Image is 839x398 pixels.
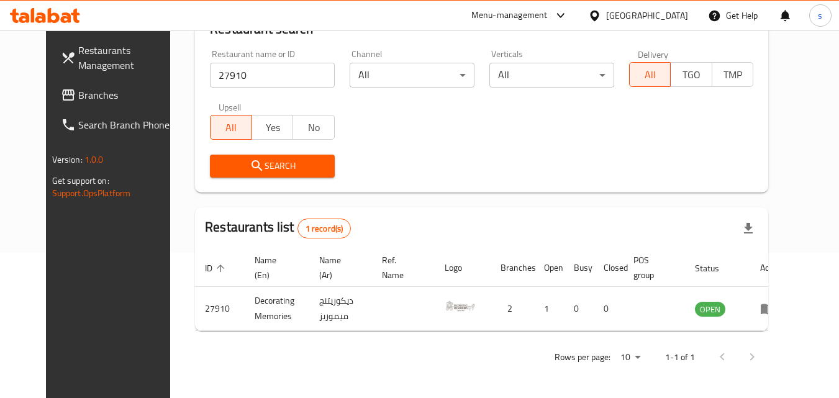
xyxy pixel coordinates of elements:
[210,63,335,88] input: Search for restaurant name or ID..
[210,155,335,178] button: Search
[435,249,491,287] th: Logo
[319,253,357,283] span: Name (Ar)
[606,9,688,22] div: [GEOGRAPHIC_DATA]
[52,185,131,201] a: Support.OpsPlatform
[489,63,614,88] div: All
[665,350,695,365] p: 1-1 of 1
[733,214,763,243] div: Export file
[245,287,309,331] td: Decorating Memories
[297,219,351,238] div: Total records count
[298,223,351,235] span: 1 record(s)
[491,249,534,287] th: Branches
[629,62,671,87] button: All
[51,35,186,80] a: Restaurants Management
[633,253,670,283] span: POS group
[638,50,669,58] label: Delivery
[818,9,822,22] span: s
[670,62,712,87] button: TGO
[534,249,564,287] th: Open
[293,115,335,140] button: No
[255,253,294,283] span: Name (En)
[195,287,245,331] td: 27910
[350,63,474,88] div: All
[52,152,83,168] span: Version:
[219,102,242,111] label: Upsell
[252,115,294,140] button: Yes
[51,110,186,140] a: Search Branch Phone
[205,218,351,238] h2: Restaurants list
[750,249,793,287] th: Action
[717,66,749,84] span: TMP
[712,62,754,87] button: TMP
[382,253,420,283] span: Ref. Name
[205,261,229,276] span: ID
[78,88,176,102] span: Branches
[195,249,793,331] table: enhanced table
[210,20,753,38] h2: Restaurant search
[78,117,176,132] span: Search Branch Phone
[564,287,594,331] td: 0
[445,291,476,322] img: Decorating Memories
[635,66,666,84] span: All
[594,287,624,331] td: 0
[257,119,289,137] span: Yes
[78,43,176,73] span: Restaurants Management
[298,119,330,137] span: No
[676,66,707,84] span: TGO
[215,119,247,137] span: All
[309,287,372,331] td: ديكوريتنج ميموريز
[84,152,104,168] span: 1.0.0
[220,158,325,174] span: Search
[555,350,610,365] p: Rows per page:
[534,287,564,331] td: 1
[695,261,735,276] span: Status
[52,173,109,189] span: Get support on:
[471,8,548,23] div: Menu-management
[491,287,534,331] td: 2
[210,115,252,140] button: All
[760,301,783,316] div: Menu
[51,80,186,110] a: Branches
[615,348,645,367] div: Rows per page:
[564,249,594,287] th: Busy
[695,302,725,317] span: OPEN
[594,249,624,287] th: Closed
